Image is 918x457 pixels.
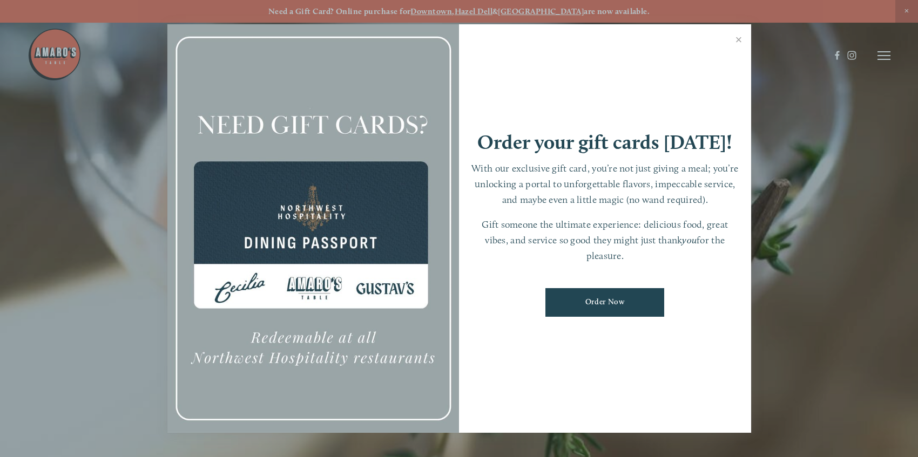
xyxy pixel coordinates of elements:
h1: Order your gift cards [DATE]! [477,132,732,152]
a: Order Now [545,288,664,317]
p: With our exclusive gift card, you’re not just giving a meal; you’re unlocking a portal to unforge... [470,161,740,207]
p: Gift someone the ultimate experience: delicious food, great vibes, and service so good they might... [470,217,740,263]
em: you [682,234,697,245]
a: Close [728,26,750,56]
